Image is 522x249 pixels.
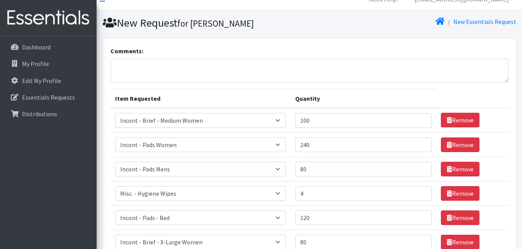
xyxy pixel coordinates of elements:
p: Distributions [22,110,57,118]
label: Comments: [111,46,143,56]
small: for [PERSON_NAME] [177,18,254,29]
p: Essentials Requests [22,93,75,101]
a: Distributions [3,106,94,122]
a: My Profile [3,56,94,71]
a: Remove [441,113,479,127]
a: Edit My Profile [3,73,94,88]
a: Remove [441,186,479,201]
a: Remove [441,137,479,152]
th: Quantity [291,89,436,108]
a: New Essentials Request [453,18,516,25]
a: Remove [441,162,479,176]
p: Dashboard [22,43,51,51]
p: Edit My Profile [22,77,61,85]
a: Dashboard [3,39,94,55]
th: Item Requested [111,89,291,108]
a: Essentials Requests [3,90,94,105]
h1: New Request [103,16,307,30]
p: My Profile [22,60,49,68]
a: Remove [441,210,479,225]
img: HumanEssentials [3,5,94,31]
